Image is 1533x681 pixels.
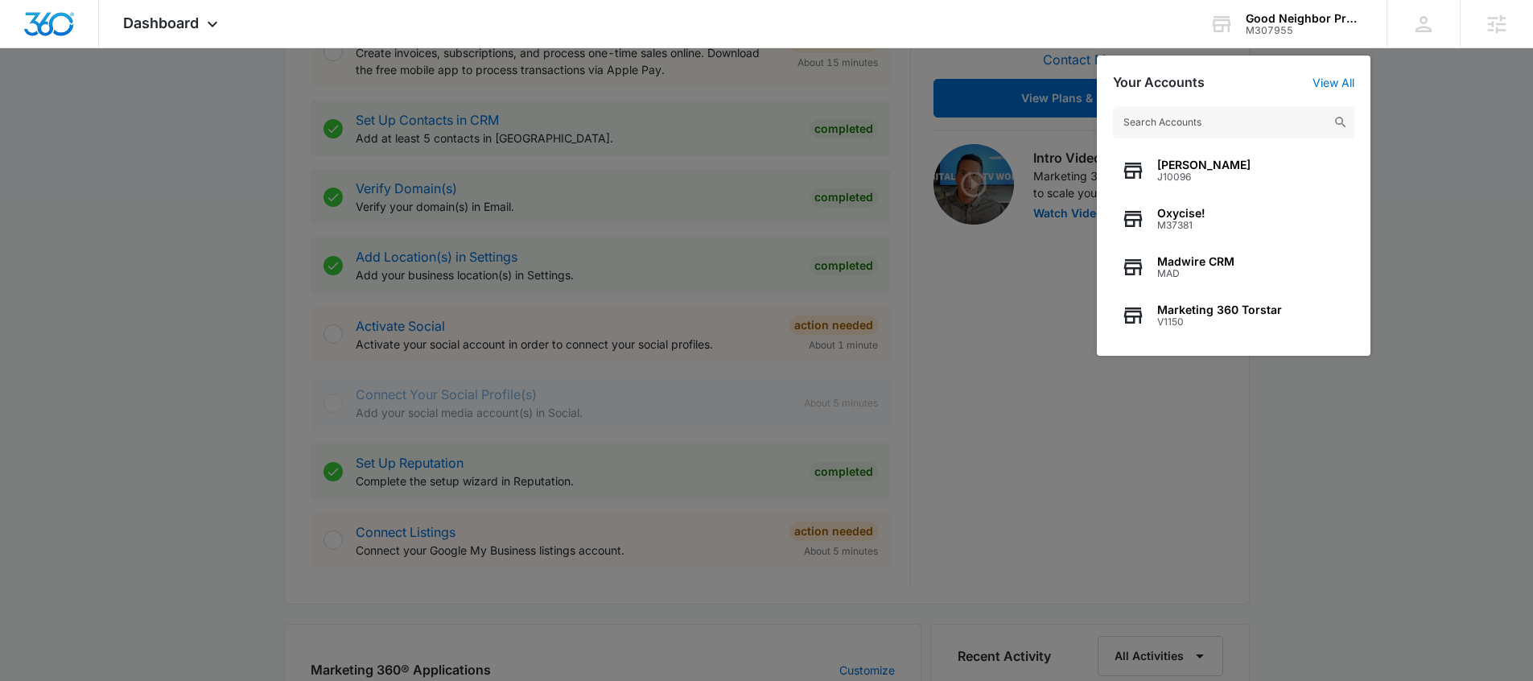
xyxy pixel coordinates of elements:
button: Madwire CRMMAD [1113,243,1354,291]
button: [PERSON_NAME]J10096 [1113,147,1354,195]
input: Search Accounts [1113,106,1354,138]
span: V1150 [1157,316,1282,328]
span: M37381 [1157,220,1205,231]
span: J10096 [1157,171,1251,183]
div: account id [1246,25,1363,36]
span: [PERSON_NAME] [1157,159,1251,171]
div: account name [1246,12,1363,25]
a: View All [1313,76,1354,89]
span: Marketing 360 Torstar [1157,303,1282,316]
span: MAD [1157,268,1234,279]
button: Oxycise!M37381 [1113,195,1354,243]
span: Madwire CRM [1157,255,1234,268]
span: Dashboard [123,14,199,31]
h2: Your Accounts [1113,75,1205,90]
button: Marketing 360 TorstarV1150 [1113,291,1354,340]
span: Oxycise! [1157,207,1205,220]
